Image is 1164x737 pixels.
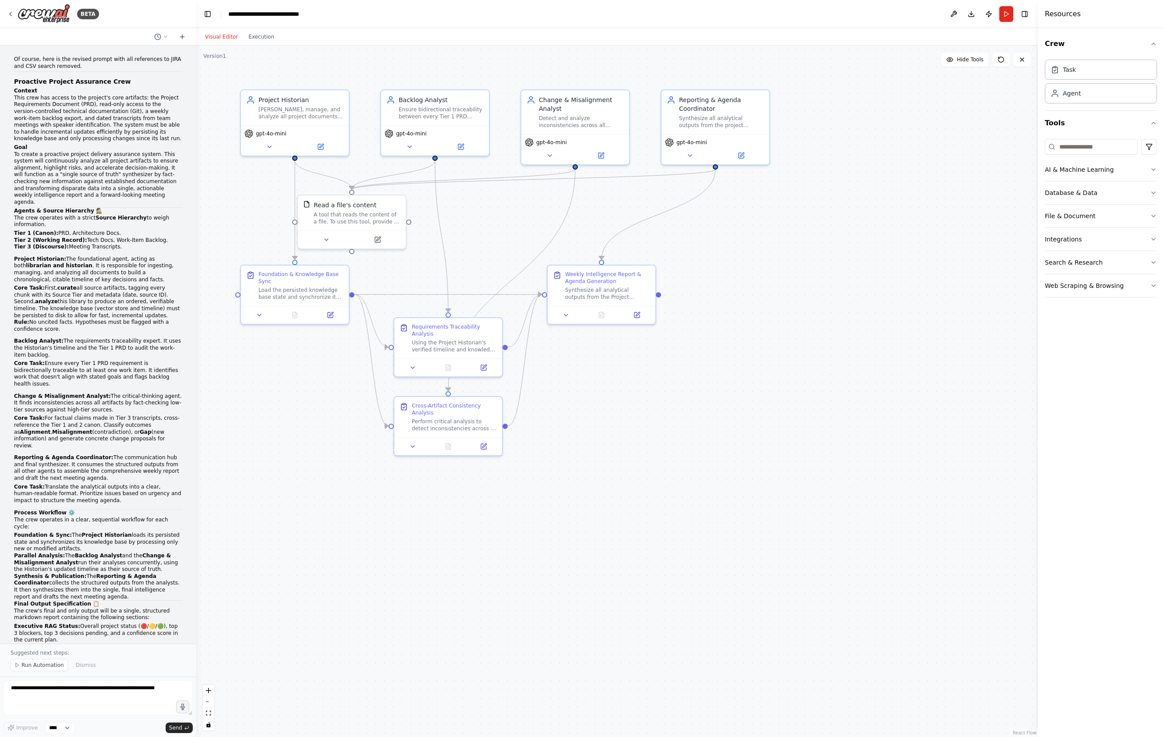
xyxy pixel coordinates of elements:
button: Execution [243,32,280,42]
strong: Final Output Specification 📋 [14,601,99,607]
button: Open in side panel [468,441,499,452]
g: Edge from 9dd40ff2-a84e-4502-8205-008a73857ad9 to ebddeeb0-a3da-43a4-8667-66f5d5d96f1e [508,290,542,351]
div: FileReadToolRead a file's contentA tool that reads the content of a file. To use this tool, provi... [297,195,407,249]
p: Suggested next steps: [11,649,186,656]
g: Edge from 7ea02cb8-c993-4e51-b075-466895aa0707 to ebddeeb0-a3da-43a4-8667-66f5d5d96f1e [597,170,720,260]
span: gpt-4o-mini [676,139,707,146]
button: Open in side panel [315,310,345,320]
strong: Executive RAG Status: [14,623,80,629]
button: Switch to previous chat [151,32,172,42]
strong: Rule: [14,319,29,325]
li: The and the run their analyses concurrently, using the Historian's updated timeline as their sour... [14,553,182,573]
strong: Core Task: [14,285,45,291]
span: Improve [16,724,38,731]
strong: Context [14,88,37,94]
button: zoom out [203,696,214,708]
strong: Backlog Analyst: [14,338,64,344]
button: toggle interactivity [203,719,214,730]
span: gpt-4o-mini [536,139,567,146]
div: Cross-Artifact Consistency AnalysisPerform critical analysis to detect inconsistencies across all... [393,396,503,456]
div: BETA [77,9,99,19]
div: Detect and analyze inconsistencies across all project artifacts by fact-checking lower-tier sourc... [539,115,624,129]
nav: breadcrumb [228,10,299,18]
g: Edge from 9b74cff5-719c-4cd7-aa78-fe16b8558c8d to 9dd40ff2-a84e-4502-8205-008a73857ad9 [431,161,453,312]
img: Logo [18,4,70,24]
li: For factual claims made in Tier 3 transcripts, cross-reference the Tier 1 and 2 canon. Classify o... [14,415,182,449]
g: Edge from e391336c-e57b-4b6b-8150-c4f290a21217 to d171df52-c506-42dd-bb36-1e81cc901114 [355,290,389,430]
div: Change & Misalignment Analyst [539,96,624,113]
div: Perform critical analysis to detect inconsistencies across all project artifacts using the Projec... [412,418,497,432]
li: Translate the analytical outputs into a clear, human-readable format. Prioritize issues based on ... [14,484,182,504]
div: Using the Project Historian's verified timeline and knowledge base, perform comprehensive require... [412,339,497,353]
p: The crew operates with a strict to weigh information. [14,215,182,228]
button: Open in side panel [468,362,499,373]
g: Edge from 2fe70a50-1dc2-4534-850e-8bbde240c7e5 to 62b05272-29bb-4d03-963f-4135117aeb61 [290,161,356,190]
g: Edge from 9b74cff5-719c-4cd7-aa78-fe16b8558c8d to 62b05272-29bb-4d03-963f-4135117aeb61 [347,161,439,190]
li: Overall project status (🔴/🟡/🟢), top 3 blockers, top 3 decisions pending, and a confidence score i... [14,623,182,644]
li: No uncited facts. Hypotheses must be flagged with a confidence score. [14,319,182,333]
button: No output available [276,310,314,320]
div: Requirements Traceability Analysis [412,323,497,337]
p: The foundational agent, acting as both . It is responsible for ingesting, managing, and analyzing... [14,256,182,283]
strong: Foundation & Sync: [14,532,72,538]
strong: Misalignment [52,429,92,435]
div: Load the persisted knowledge base state and synchronize it by processing only new or modified pro... [258,287,343,301]
button: zoom in [203,685,214,696]
div: Version 1 [203,53,226,60]
strong: Tier 2 (Working Record): [14,237,87,243]
button: No output available [583,310,620,320]
button: AI & Machine Learning [1045,158,1157,181]
div: Backlog AnalystEnsure bidirectional traceability between every Tier 1 PRD requirement and work it... [380,89,490,156]
button: Integrations [1045,228,1157,251]
strong: Reporting & Agenda Coordinator [14,573,156,586]
span: gpt-4o-mini [256,130,287,137]
strong: Backlog Analyst [75,553,122,559]
strong: Tier 3 (Discourse): [14,244,69,250]
li: PRD, Architecture Docs. [14,230,182,237]
button: File & Document [1045,205,1157,227]
li: First, all source artifacts, tagging every chunk with its Source Tier and metadata (date, source ... [14,285,182,319]
strong: Alignment [20,429,51,435]
button: Improve [4,722,42,733]
div: [PERSON_NAME], manage, and analyze all project documents to build a chronological, citable timeli... [258,106,343,120]
button: Start a new chat [175,32,189,42]
button: Search & Research [1045,251,1157,274]
div: Reporting & Agenda Coordinator [679,96,764,113]
strong: Parallel Analysis: [14,553,65,559]
g: Edge from e391336c-e57b-4b6b-8150-c4f290a21217 to ebddeeb0-a3da-43a4-8667-66f5d5d96f1e [355,290,542,299]
button: Tools [1045,111,1157,135]
div: A tool that reads the content of a file. To use this tool, provide a 'file_path' parameter with t... [314,211,400,225]
strong: Gap [140,429,152,435]
g: Edge from e391336c-e57b-4b6b-8150-c4f290a21217 to 9dd40ff2-a84e-4502-8205-008a73857ad9 [355,290,389,351]
div: Read a file's content [314,201,376,209]
span: gpt-4o-mini [396,130,427,137]
g: Edge from 7ea02cb8-c993-4e51-b075-466895aa0707 to 62b05272-29bb-4d03-963f-4135117aeb61 [347,170,720,190]
div: Weekly Intelligence Report & Agenda GenerationSynthesize all analytical outputs from the Project ... [547,265,656,325]
div: Tools [1045,135,1157,305]
strong: analyze [35,298,58,305]
strong: librarian and historian [26,262,92,269]
button: Hide right sidebar [1019,8,1031,20]
p: This crew has access to the project's core artifacts: the Project Requirements Document (PRD), re... [14,95,182,142]
h4: Resources [1045,9,1081,19]
div: Synthesize all analytical outputs from the Project Historian, Backlog Analyst, and Change & Misal... [565,287,650,301]
button: Dismiss [71,659,100,671]
a: React Flow attribution [1013,730,1037,735]
button: Send [166,723,193,733]
button: No output available [430,362,467,373]
button: Open in side panel [296,142,345,152]
g: Edge from 2fe70a50-1dc2-4534-850e-8bbde240c7e5 to e391336c-e57b-4b6b-8150-c4f290a21217 [290,161,299,260]
span: Send [169,724,182,731]
p: The crew operates in a clear, sequential workflow for each cycle: [14,517,182,530]
strong: Reporting & Agenda Coordinator: [14,454,113,461]
div: React Flow controls [203,685,214,730]
p: The crew's final and only output will be a single, structured markdown report containing the foll... [14,608,182,621]
div: Project Historian[PERSON_NAME], manage, and analyze all project documents to build a chronologica... [240,89,350,156]
strong: Goal [14,144,27,150]
button: Crew [1045,32,1157,56]
strong: Change & Misalignment Analyst [14,553,171,566]
button: Open in side panel [353,234,402,245]
strong: Core Task: [14,360,45,366]
span: Hide Tools [957,56,984,63]
button: Visual Editor [200,32,243,42]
